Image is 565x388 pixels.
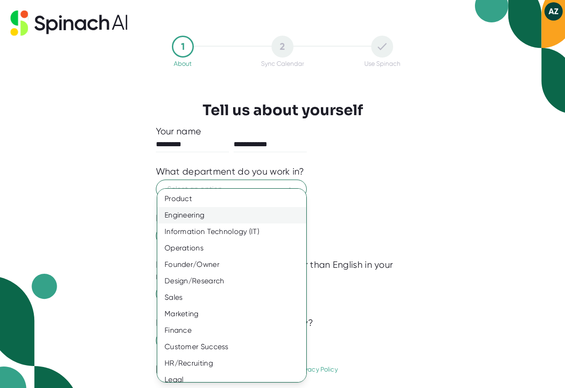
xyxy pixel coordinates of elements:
[157,322,306,339] div: Finance
[157,273,306,289] div: Design/Research
[157,191,306,207] div: Product
[157,256,306,273] div: Founder/Owner
[157,223,306,240] div: Information Technology (IT)
[157,372,306,388] div: Legal
[157,339,306,355] div: Customer Success
[157,355,306,372] div: HR/Recruiting
[157,240,306,256] div: Operations
[157,289,306,306] div: Sales
[157,306,306,322] div: Marketing
[157,207,306,223] div: Engineering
